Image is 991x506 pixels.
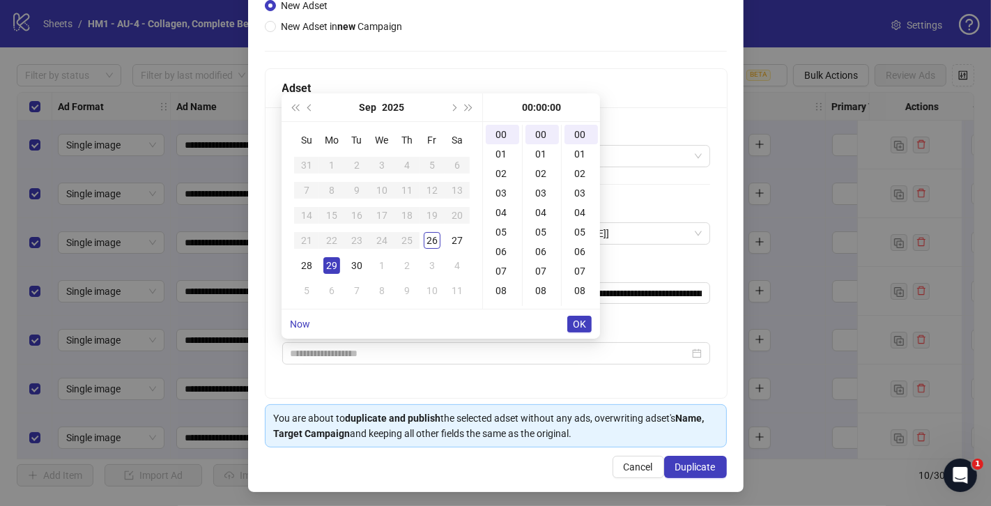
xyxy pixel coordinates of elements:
[564,242,598,261] div: 06
[424,207,440,224] div: 19
[420,228,445,253] td: 2025-09-26
[564,144,598,164] div: 01
[394,153,420,178] td: 2025-09-04
[449,257,466,274] div: 4
[290,319,310,330] a: Now
[420,178,445,203] td: 2025-09-12
[282,79,710,97] div: Adset
[394,253,420,278] td: 2025-10-02
[374,282,390,299] div: 8
[287,93,302,121] button: Last year (Control + left)
[486,144,519,164] div: 01
[346,413,441,424] strong: duplicate and publish
[369,203,394,228] td: 2025-09-17
[302,93,318,121] button: Previous month (PageUp)
[573,319,586,330] span: OK
[525,144,559,164] div: 01
[274,411,718,441] div: You are about to the selected adset without any ads, overwriting adset's and keeping all other fi...
[348,207,365,224] div: 16
[449,157,466,174] div: 6
[445,128,470,153] th: Sa
[972,459,983,470] span: 1
[449,182,466,199] div: 13
[420,128,445,153] th: Fr
[525,183,559,203] div: 03
[323,232,340,249] div: 22
[294,228,319,253] td: 2025-09-21
[319,128,344,153] th: Mo
[344,228,369,253] td: 2025-09-23
[374,182,390,199] div: 10
[489,93,594,121] div: 00:00:00
[344,128,369,153] th: Tu
[564,183,598,203] div: 03
[294,203,319,228] td: 2025-09-14
[374,257,390,274] div: 1
[399,282,415,299] div: 9
[294,253,319,278] td: 2025-09-28
[323,182,340,199] div: 8
[525,222,559,242] div: 05
[424,282,440,299] div: 10
[294,153,319,178] td: 2025-08-31
[323,207,340,224] div: 15
[399,257,415,274] div: 2
[445,253,470,278] td: 2025-10-04
[298,207,315,224] div: 14
[319,253,344,278] td: 2025-09-29
[424,232,440,249] div: 26
[664,456,727,478] button: Duplicate
[525,164,559,183] div: 02
[525,281,559,300] div: 08
[424,157,440,174] div: 5
[564,125,598,144] div: 00
[420,203,445,228] td: 2025-09-19
[420,153,445,178] td: 2025-09-05
[525,203,559,222] div: 04
[445,153,470,178] td: 2025-09-06
[449,282,466,299] div: 11
[298,257,315,274] div: 28
[445,228,470,253] td: 2025-09-27
[525,300,559,320] div: 09
[420,278,445,303] td: 2025-10-10
[486,261,519,281] div: 07
[420,253,445,278] td: 2025-10-03
[348,282,365,299] div: 7
[291,346,689,361] input: Start time
[944,459,977,492] iframe: Intercom live chat
[282,21,403,32] span: New Adset in Campaign
[394,228,420,253] td: 2025-09-25
[445,203,470,228] td: 2025-09-20
[348,182,365,199] div: 9
[348,257,365,274] div: 30
[525,261,559,281] div: 07
[675,461,716,473] span: Duplicate
[383,93,405,121] button: Choose a year
[525,242,559,261] div: 06
[369,128,394,153] th: We
[624,461,653,473] span: Cancel
[486,281,519,300] div: 08
[374,207,390,224] div: 17
[567,316,592,332] button: OK
[486,183,519,203] div: 03
[374,157,390,174] div: 3
[348,232,365,249] div: 23
[319,228,344,253] td: 2025-09-22
[369,278,394,303] td: 2025-10-08
[486,125,519,144] div: 00
[374,232,390,249] div: 24
[486,242,519,261] div: 06
[399,157,415,174] div: 4
[525,125,559,144] div: 00
[613,456,664,478] button: Cancel
[449,207,466,224] div: 20
[399,182,415,199] div: 11
[564,222,598,242] div: 05
[360,93,377,121] button: Choose a month
[294,178,319,203] td: 2025-09-07
[564,164,598,183] div: 02
[344,153,369,178] td: 2025-09-02
[449,232,466,249] div: 27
